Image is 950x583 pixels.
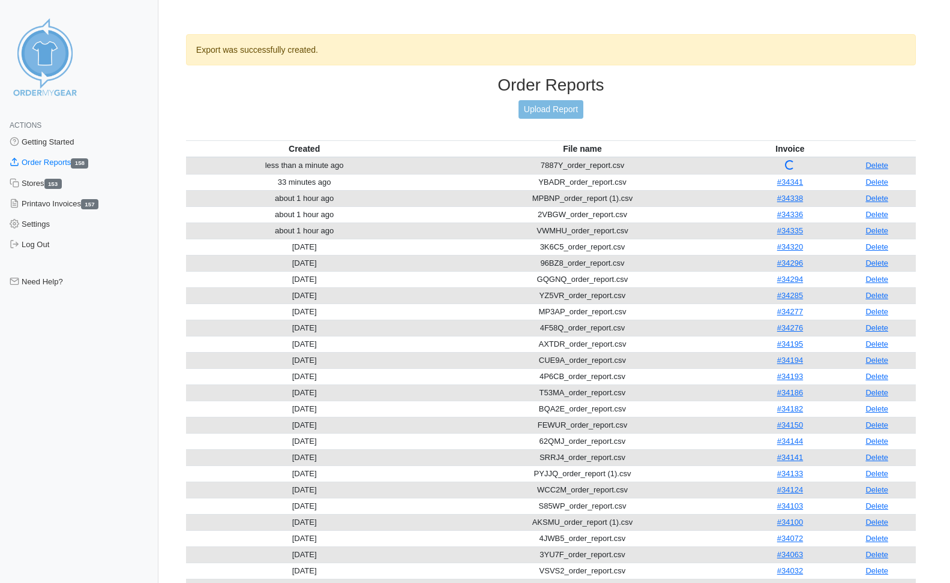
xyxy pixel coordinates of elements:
td: T53MA_order_report.csv [422,384,742,401]
td: [DATE] [186,255,423,271]
td: [DATE] [186,449,423,465]
a: Delete [865,372,888,381]
a: #34294 [777,275,803,284]
td: 62QMJ_order_report.csv [422,433,742,449]
span: 157 [81,199,98,209]
td: 4JWB5_order_report.csv [422,530,742,546]
a: #34320 [777,242,803,251]
td: [DATE] [186,482,423,498]
td: 2VBGW_order_report.csv [422,206,742,223]
a: #34103 [777,501,803,510]
a: Delete [865,259,888,268]
td: less than a minute ago [186,157,423,175]
a: Delete [865,178,888,187]
td: 3YU7F_order_report.csv [422,546,742,563]
td: GQGNQ_order_report.csv [422,271,742,287]
span: Actions [10,121,41,130]
a: #34144 [777,437,803,446]
a: Delete [865,388,888,397]
td: 4F58Q_order_report.csv [422,320,742,336]
a: #34100 [777,518,803,527]
a: Delete [865,534,888,543]
a: Delete [865,437,888,446]
td: [DATE] [186,271,423,287]
a: #34296 [777,259,803,268]
a: #34341 [777,178,803,187]
a: Delete [865,275,888,284]
td: 3K6C5_order_report.csv [422,239,742,255]
td: SRRJ4_order_report.csv [422,449,742,465]
td: FEWUR_order_report.csv [422,417,742,433]
a: #34182 [777,404,803,413]
td: [DATE] [186,384,423,401]
td: [DATE] [186,368,423,384]
td: [DATE] [186,239,423,255]
div: Export was successfully created. [186,34,916,65]
td: [DATE] [186,401,423,417]
a: #34195 [777,339,803,348]
td: S85WP_order_report.csv [422,498,742,514]
a: Delete [865,323,888,332]
td: VWMHU_order_report.csv [422,223,742,239]
th: File name [422,140,742,157]
td: [DATE] [186,546,423,563]
a: #34285 [777,291,803,300]
a: #34276 [777,323,803,332]
a: Delete [865,566,888,575]
a: #34032 [777,566,803,575]
a: #34338 [777,194,803,203]
th: Invoice [742,140,838,157]
a: Delete [865,518,888,527]
a: Delete [865,420,888,429]
a: Delete [865,194,888,203]
td: VSVS2_order_report.csv [422,563,742,579]
a: Delete [865,356,888,365]
td: [DATE] [186,287,423,303]
span: 158 [71,158,88,169]
a: #34150 [777,420,803,429]
a: #34277 [777,307,803,316]
a: #34124 [777,485,803,494]
td: PYJJQ_order_report (1).csv [422,465,742,482]
td: [DATE] [186,417,423,433]
td: 7887Y_order_report.csv [422,157,742,175]
a: Delete [865,501,888,510]
td: BQA2E_order_report.csv [422,401,742,417]
a: Delete [865,469,888,478]
td: [DATE] [186,320,423,336]
td: CUE9A_order_report.csv [422,352,742,368]
td: [DATE] [186,433,423,449]
a: #34336 [777,210,803,219]
td: AXTDR_order_report.csv [422,336,742,352]
a: #34063 [777,550,803,559]
td: WCC2M_order_report.csv [422,482,742,498]
td: about 1 hour ago [186,223,423,239]
td: 4P6CB_order_report.csv [422,368,742,384]
td: YZ5VR_order_report.csv [422,287,742,303]
th: Created [186,140,423,157]
a: #34194 [777,356,803,365]
td: [DATE] [186,336,423,352]
td: [DATE] [186,352,423,368]
td: [DATE] [186,514,423,530]
td: MP3AP_order_report.csv [422,303,742,320]
a: #34133 [777,469,803,478]
a: Delete [865,404,888,413]
td: [DATE] [186,563,423,579]
span: 153 [44,179,62,189]
td: [DATE] [186,498,423,514]
a: Delete [865,307,888,316]
a: Delete [865,242,888,251]
td: about 1 hour ago [186,206,423,223]
a: Delete [865,339,888,348]
a: #34072 [777,534,803,543]
a: #34186 [777,388,803,397]
td: YBADR_order_report.csv [422,174,742,190]
a: Upload Report [519,100,583,119]
td: 33 minutes ago [186,174,423,190]
td: [DATE] [186,303,423,320]
a: Delete [865,226,888,235]
td: [DATE] [186,465,423,482]
td: [DATE] [186,530,423,546]
a: #34193 [777,372,803,381]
